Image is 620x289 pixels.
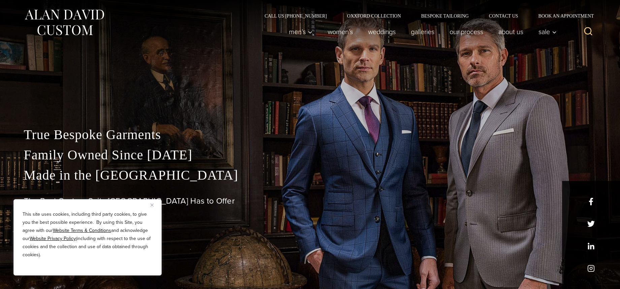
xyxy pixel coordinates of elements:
p: True Bespoke Garments Family Owned Since [DATE] Made in the [GEOGRAPHIC_DATA] [24,125,596,185]
a: Galleries [403,25,442,38]
a: Contact Us [479,14,528,18]
a: Book an Appointment [528,14,596,18]
nav: Primary Navigation [281,25,560,38]
img: Close [151,204,154,207]
a: About Us [491,25,531,38]
a: Bespoke Tailoring [411,14,479,18]
button: View Search Form [580,24,596,40]
a: weddings [360,25,403,38]
a: Call Us [PHONE_NUMBER] [255,14,337,18]
img: Alan David Custom [24,7,105,37]
a: Website Terms & Conditions [53,227,111,234]
p: This site uses cookies, including third party cookies, to give you the best possible experience. ... [23,210,153,259]
button: Close [151,201,159,209]
nav: Secondary Navigation [255,14,596,18]
a: Website Privacy Policy [30,235,76,242]
span: Sale [539,28,557,35]
h1: The Best Custom Suits [GEOGRAPHIC_DATA] Has to Offer [24,196,596,206]
span: Men’s [289,28,313,35]
a: Oxxford Collection [337,14,411,18]
a: Women’s [320,25,360,38]
a: Our Process [442,25,491,38]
